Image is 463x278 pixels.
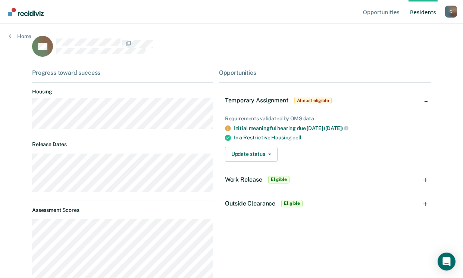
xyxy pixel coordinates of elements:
[219,192,431,216] div: Outside ClearanceEligible
[32,207,213,213] dt: Assessment Scores
[268,176,290,183] span: Eligible
[225,97,288,104] span: Temporary Assignment
[8,8,44,16] img: Recidiviz
[9,33,31,40] a: Home
[32,141,213,148] dt: Release Dates
[281,200,303,207] span: Eligible
[294,97,332,104] span: Almost eligible
[225,147,278,162] button: Update status
[32,69,213,76] div: Progress toward success
[438,253,456,271] div: Open Intercom Messenger
[445,6,457,18] div: C
[234,135,425,141] div: In a Restrictive Housing
[225,176,262,183] span: Work Release
[292,135,301,140] span: cell
[219,168,431,192] div: Work ReleaseEligible
[445,6,457,18] button: Profile dropdown button
[219,89,431,112] div: Temporary AssignmentAlmost eligible
[32,89,213,95] dt: Housing
[225,200,275,207] span: Outside Clearance
[225,115,425,122] div: Requirements validated by OMS data
[234,125,425,132] div: Initial meaningful hearing due [DATE] ([DATE])
[219,69,431,76] div: Opportunities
